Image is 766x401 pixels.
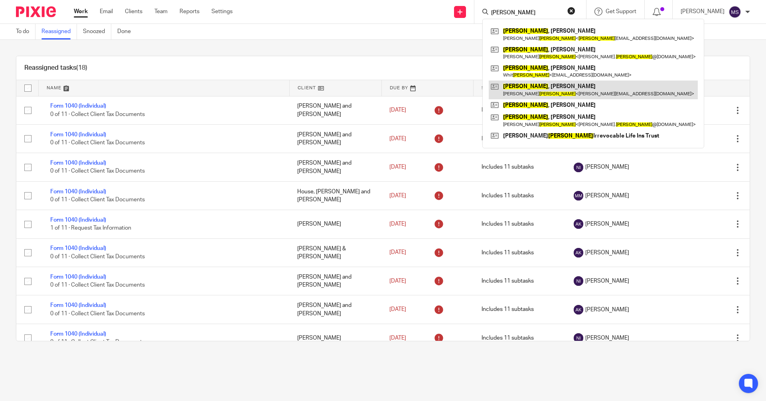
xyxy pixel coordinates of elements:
span: Includes 11 subtasks [482,165,534,170]
a: Settings [211,8,233,16]
span: [PERSON_NAME] [585,306,629,314]
span: [DATE] [389,193,406,199]
a: Form 1040 (Individual) [50,189,106,195]
span: Includes 11 subtasks [482,307,534,313]
button: Clear [567,7,575,15]
a: Reassigned [41,24,77,39]
a: Form 1040 (Individual) [50,303,106,308]
input: Search [490,10,562,17]
img: svg%3E [574,191,583,200]
span: 0 of 11 · Collect Client Tax Documents [50,282,145,288]
img: svg%3E [574,333,583,343]
span: [DATE] [389,250,406,256]
span: Includes 11 subtasks [482,136,534,142]
a: Form 1040 (Individual) [50,160,106,166]
span: [DATE] [389,136,406,142]
span: 0 of 11 · Collect Client Tax Documents [50,140,145,145]
span: [DATE] [389,164,406,170]
span: [PERSON_NAME] [585,163,629,171]
img: svg%3E [574,248,583,258]
a: Form 1040 (Individual) [50,217,106,223]
span: [DATE] [389,221,406,227]
img: svg%3E [574,305,583,315]
span: [PERSON_NAME] [585,249,629,257]
td: [PERSON_NAME] and [PERSON_NAME] [289,295,381,324]
img: svg%3E [574,219,583,229]
span: 0 of 11 · Collect Client Tax Documents [50,169,145,174]
span: [DATE] [389,335,406,341]
span: [PERSON_NAME] [585,192,629,200]
img: svg%3E [574,163,583,172]
td: [PERSON_NAME] and [PERSON_NAME] [289,267,381,295]
a: Done [117,24,137,39]
span: Get Support [606,9,636,14]
a: Email [100,8,113,16]
span: Includes 11 subtasks [482,108,534,113]
p: [PERSON_NAME] [681,8,725,16]
a: Work [74,8,88,16]
span: [DATE] [389,278,406,284]
a: Team [154,8,168,16]
span: Includes 11 subtasks [482,250,534,256]
a: To do [16,24,36,39]
span: [PERSON_NAME] [585,334,629,342]
img: svg%3E [728,6,741,18]
img: svg%3E [574,276,583,286]
td: [PERSON_NAME] & [PERSON_NAME] [289,238,381,267]
span: 0 of 11 · Collect Client Tax Documents [50,311,145,316]
a: Reports [180,8,199,16]
a: Snoozed [83,24,111,39]
img: Pixie [16,6,56,17]
span: 1 of 11 · Request Tax Information [50,226,131,231]
span: (18) [76,65,87,71]
td: [PERSON_NAME] [289,210,381,238]
span: Subtasks [482,86,509,90]
span: [DATE] [389,307,406,312]
td: [PERSON_NAME] and [PERSON_NAME] [289,96,381,124]
span: [PERSON_NAME] [585,220,629,228]
td: [PERSON_NAME] and [PERSON_NAME] [289,124,381,153]
a: Form 1040 (Individual) [50,103,106,109]
span: [DATE] [389,108,406,113]
a: Form 1040 (Individual) [50,274,106,280]
span: [PERSON_NAME] [585,277,629,285]
td: [PERSON_NAME] and [PERSON_NAME] [289,153,381,181]
span: Includes 11 subtasks [482,193,534,199]
span: 0 of 11 · Collect Client Tax Documents [50,112,145,117]
span: 0 of 11 · Collect Client Tax Documents [50,254,145,259]
span: Includes 11 subtasks [482,278,534,284]
span: Includes 11 subtasks [482,335,534,341]
td: House, [PERSON_NAME] and [PERSON_NAME] [289,181,381,210]
h1: Reassigned tasks [24,64,87,72]
td: [PERSON_NAME] [289,324,381,352]
a: Clients [125,8,142,16]
span: 0 of 11 · Collect Client Tax Documents [50,339,145,345]
span: 0 of 11 · Collect Client Tax Documents [50,197,145,202]
a: Form 1040 (Individual) [50,246,106,251]
span: Includes 11 subtasks [482,221,534,227]
a: Form 1040 (Individual) [50,132,106,138]
a: Form 1040 (Individual) [50,331,106,337]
